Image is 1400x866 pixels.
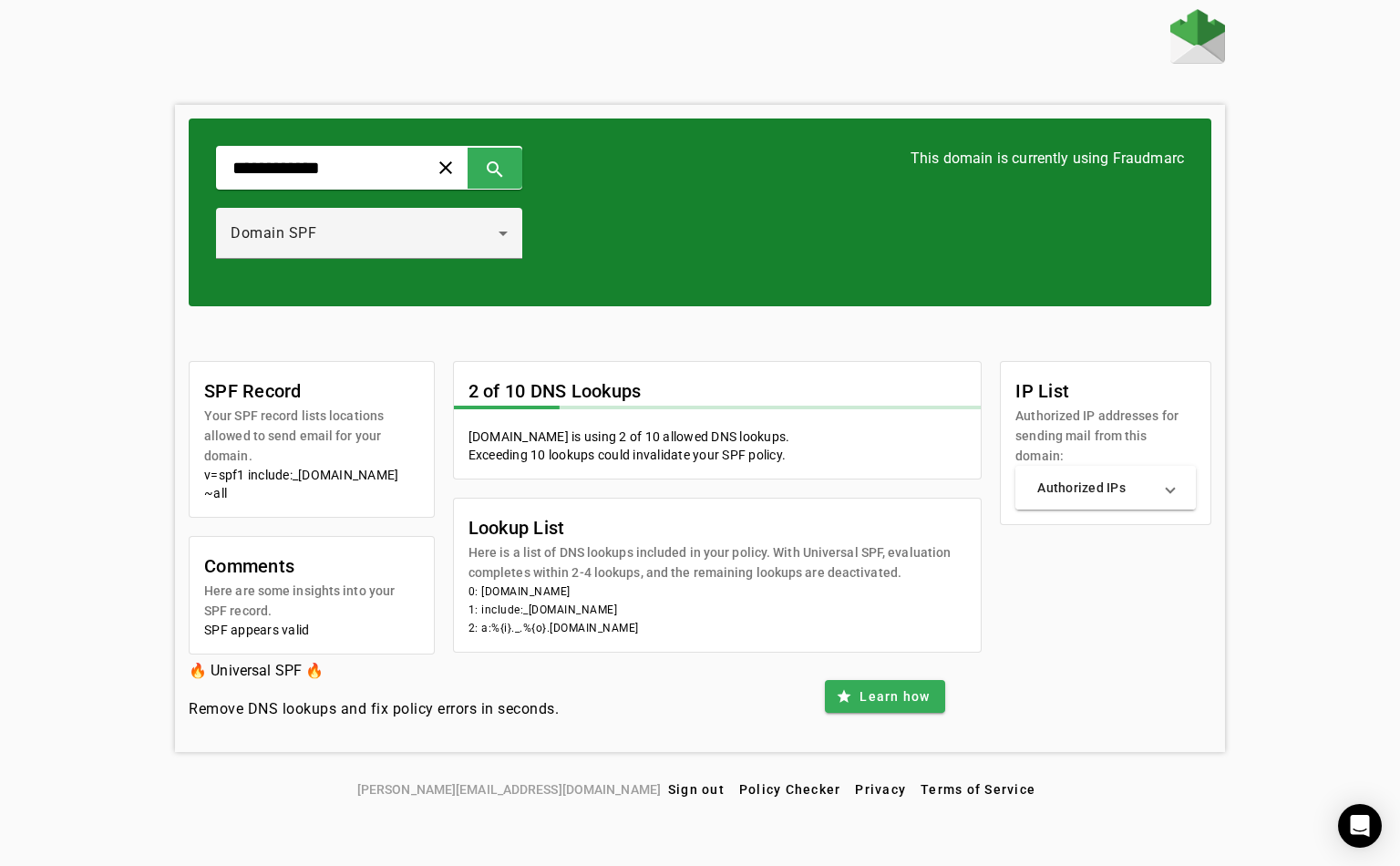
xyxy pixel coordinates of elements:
[825,680,944,713] button: Learn how
[1170,9,1225,64] img: Fraudmarc Logo
[189,658,559,684] h3: 🔥 Universal SPF 🔥
[921,782,1035,797] span: Terms of Service
[732,773,849,806] button: Policy Checker
[468,619,967,637] li: 2: a:%{i}._.%{o}.[DOMAIN_NAME]
[848,773,913,806] button: Privacy
[855,782,906,797] span: Privacy
[661,773,732,806] button: Sign out
[468,513,967,542] mat-card-title: Lookup List
[911,146,1184,171] h3: This domain is currently using Fraudmarc
[189,698,559,720] h4: Remove DNS lookups and fix policy errors in seconds.
[1170,9,1225,68] a: Home
[739,782,841,797] span: Policy Checker
[860,687,930,706] span: Learn how
[668,782,725,797] span: Sign out
[1015,376,1196,406] mat-card-title: IP List
[204,552,419,581] mat-card-title: Comments
[204,376,419,406] mat-card-title: SPF Record
[204,581,419,621] mat-card-subtitle: Here are some insights into your SPF record.
[231,224,316,242] span: Domain SPF
[468,582,967,601] li: 0: [DOMAIN_NAME]
[204,466,419,502] div: v=spf1 include:_[DOMAIN_NAME] ~all
[454,428,982,479] mat-card-content: [DOMAIN_NAME] is using 2 of 10 allowed DNS lookups. Exceeding 10 lookups could invalidate your SP...
[1037,479,1152,497] mat-panel-title: Authorized IPs
[357,779,661,799] span: [PERSON_NAME][EMAIL_ADDRESS][DOMAIN_NAME]
[204,406,419,466] mat-card-subtitle: Your SPF record lists locations allowed to send email for your domain.
[1338,804,1382,848] div: Open Intercom Messenger
[468,376,642,406] mat-card-title: 2 of 10 DNS Lookups
[1015,406,1196,466] mat-card-subtitle: Authorized IP addresses for sending mail from this domain:
[468,601,967,619] li: 1: include:_[DOMAIN_NAME]
[913,773,1043,806] button: Terms of Service
[204,621,419,639] div: SPF appears valid
[468,542,967,582] mat-card-subtitle: Here is a list of DNS lookups included in your policy. With Universal SPF, evaluation completes w...
[1015,466,1196,510] mat-expansion-panel-header: Authorized IPs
